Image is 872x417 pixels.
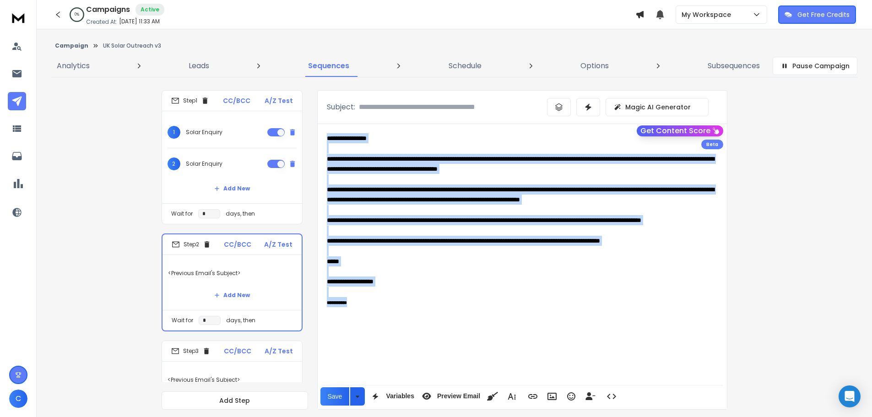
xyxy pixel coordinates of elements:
[503,387,520,406] button: More Text
[186,129,222,136] p: Solar Enquiry
[207,179,257,198] button: Add New
[86,18,117,26] p: Created At:
[172,317,193,324] p: Wait for
[524,387,542,406] button: Insert Link (Ctrl+K)
[9,390,27,408] button: C
[207,286,257,304] button: Add New
[162,90,303,224] li: Step1CC/BCCA/Z Test1Solar Enquiry2Solar EnquiryAdd NewWait fordays, then
[162,233,303,331] li: Step2CC/BCCA/Z Test<Previous Email's Subject>Add NewWait fordays, then
[384,392,416,400] span: Variables
[708,60,760,71] p: Subsequences
[168,260,296,286] p: <Previous Email's Subject>
[606,98,709,116] button: Magic AI Generator
[327,102,355,113] p: Subject:
[582,387,599,406] button: Insert Unsubscribe Link
[625,103,691,112] p: Magic AI Generator
[119,18,160,25] p: [DATE] 11:33 AM
[443,55,487,77] a: Schedule
[162,391,308,410] button: Add Step
[226,210,255,217] p: days, then
[265,96,293,105] p: A/Z Test
[75,12,79,17] p: 0 %
[484,387,501,406] button: Clean HTML
[637,125,723,136] button: Get Content Score
[223,96,250,105] p: CC/BCC
[171,97,209,105] div: Step 1
[580,60,609,71] p: Options
[171,210,193,217] p: Wait for
[224,347,251,356] p: CC/BCC
[702,55,765,77] a: Subsequences
[303,55,355,77] a: Sequences
[778,5,856,24] button: Get Free Credits
[86,4,130,15] h1: Campaigns
[773,57,857,75] button: Pause Campaign
[9,9,27,26] img: logo
[449,60,482,71] p: Schedule
[51,55,95,77] a: Analytics
[183,55,215,77] a: Leads
[264,240,292,249] p: A/Z Test
[265,347,293,356] p: A/Z Test
[418,387,482,406] button: Preview Email
[603,387,620,406] button: Code View
[135,4,164,16] div: Active
[168,367,297,393] p: <Previous Email's Subject>
[57,60,90,71] p: Analytics
[226,317,255,324] p: days, then
[435,392,482,400] span: Preview Email
[575,55,614,77] a: Options
[55,42,88,49] button: Campaign
[224,240,251,249] p: CC/BCC
[543,387,561,406] button: Insert Image (Ctrl+P)
[839,385,861,407] div: Open Intercom Messenger
[682,10,735,19] p: My Workspace
[172,240,211,249] div: Step 2
[103,42,161,49] p: UK Solar Outreach v3
[563,387,580,406] button: Emoticons
[308,60,349,71] p: Sequences
[701,140,723,149] div: Beta
[367,387,416,406] button: Variables
[168,126,180,139] span: 1
[171,347,211,355] div: Step 3
[797,10,850,19] p: Get Free Credits
[320,387,350,406] button: Save
[186,160,222,168] p: Solar Enquiry
[189,60,209,71] p: Leads
[168,157,180,170] span: 2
